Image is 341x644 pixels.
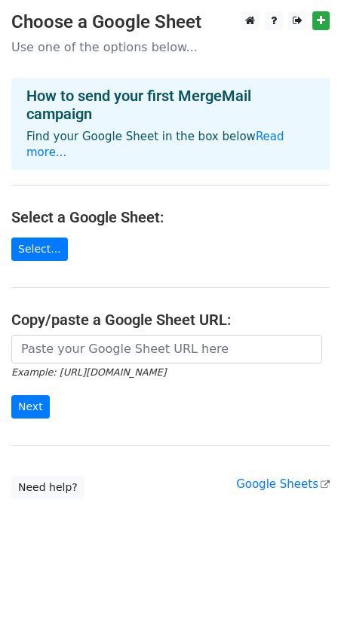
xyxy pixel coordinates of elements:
h4: Select a Google Sheet: [11,208,330,226]
a: Read more... [26,130,284,159]
a: Google Sheets [236,477,330,491]
h3: Choose a Google Sheet [11,11,330,33]
a: Select... [11,238,68,261]
p: Use one of the options below... [11,39,330,55]
small: Example: [URL][DOMAIN_NAME] [11,366,166,378]
p: Find your Google Sheet in the box below [26,129,315,161]
a: Need help? [11,476,84,499]
h4: How to send your first MergeMail campaign [26,87,315,123]
input: Paste your Google Sheet URL here [11,335,322,363]
input: Next [11,395,50,419]
h4: Copy/paste a Google Sheet URL: [11,311,330,329]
